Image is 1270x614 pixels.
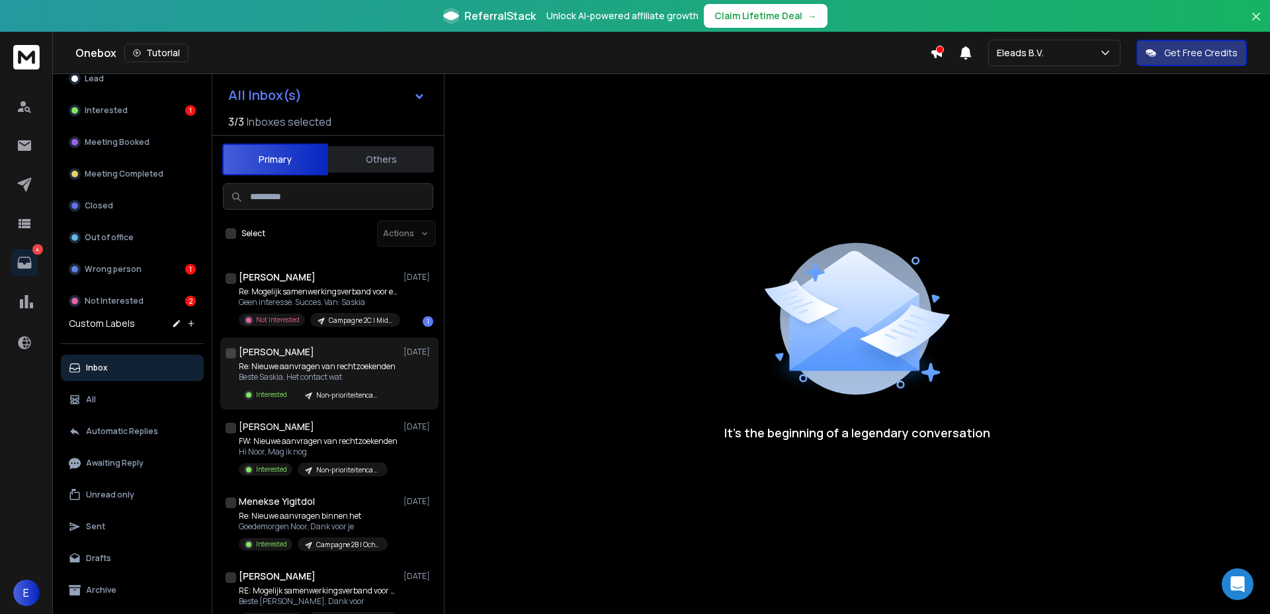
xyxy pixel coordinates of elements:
button: All Inbox(s) [218,82,436,109]
button: Wrong person1 [61,256,204,283]
p: All [86,394,96,405]
span: ReferralStack [464,8,536,24]
p: [DATE] [403,272,433,283]
a: 4 [11,249,38,276]
p: Closed [85,200,113,211]
span: → [808,9,817,22]
p: Get Free Credits [1164,46,1238,60]
p: It’s the beginning of a legendary conversation [724,423,990,442]
button: Not Interested2 [61,288,204,314]
button: Inbox [61,355,204,381]
button: All [61,386,204,413]
h1: [PERSON_NAME] [239,345,314,359]
span: 3 / 3 [228,114,244,130]
label: Select [241,228,265,239]
p: Re: Mogelijk samenwerkingsverband voor erfrecht [239,286,398,297]
h1: All Inbox(s) [228,89,302,102]
p: Campagne 2B | Ochtend: Huurrecht [GEOGRAPHIC_DATA], [GEOGRAPHIC_DATA], [GEOGRAPHIC_DATA] en [GEOG... [316,540,380,550]
h1: [PERSON_NAME] [239,271,316,284]
button: Out of office [61,224,204,251]
p: Awaiting Reply [86,458,144,468]
h3: Inboxes selected [247,114,331,130]
p: Unread only [86,490,134,500]
p: Interested [256,390,287,400]
button: Primary [222,144,328,175]
button: Meeting Booked [61,129,204,155]
p: Beste [PERSON_NAME], Dank voor [239,596,398,607]
button: Automatic Replies [61,418,204,445]
p: Lead [85,73,104,84]
p: RE: Mogelijk samenwerkingsverband voor P&F-aanvragen [239,586,398,596]
button: Meeting Completed [61,161,204,187]
button: Archive [61,577,204,603]
p: Re: Nieuwe aanvragen van rechtzoekenden [239,361,396,372]
button: Lead [61,66,204,92]
button: Close banner [1248,8,1265,40]
div: 1 [423,316,433,327]
p: Inbox [86,363,108,373]
p: Sent [86,521,105,532]
p: Re: Nieuwe aanvragen binnen het [239,511,388,521]
div: 2 [185,296,196,306]
p: Non-prioriteitencampagne Hele Dag | Eleads [316,465,380,475]
button: Unread only [61,482,204,508]
p: Not Interested [85,296,144,306]
p: Archive [86,585,116,595]
p: Interested [85,105,128,116]
div: Open Intercom Messenger [1222,568,1253,600]
p: Meeting Completed [85,169,163,179]
p: Interested [256,464,287,474]
p: Drafts [86,553,111,564]
div: 1 [185,105,196,116]
h1: [PERSON_NAME] [239,570,316,583]
p: Goedemorgen Noor, Dank voor je [239,521,388,532]
p: Geen interesse. Succes. Van: Saskia [239,297,398,308]
p: Interested [256,539,287,549]
p: Beste Saskia, Het contact wat [239,372,396,382]
p: Not Interested [256,315,300,325]
div: Onebox [75,44,930,62]
button: Awaiting Reply [61,450,204,476]
h3: Custom Labels [69,317,135,330]
button: E [13,580,40,606]
p: Wrong person [85,264,142,275]
p: Campagne 2C | Middag: Erfrecht Hele Land [329,316,392,326]
p: [DATE] [403,347,433,357]
p: Out of office [85,232,134,243]
p: Eleads B.V. [997,46,1049,60]
button: Tutorial [124,44,189,62]
button: Sent [61,513,204,540]
button: Drafts [61,545,204,572]
button: Others [328,145,434,174]
button: Get Free Credits [1136,40,1247,66]
p: Automatic Replies [86,426,158,437]
button: Claim Lifetime Deal→ [704,4,827,28]
button: Interested1 [61,97,204,124]
h1: [PERSON_NAME] [239,420,314,433]
p: 4 [32,244,43,255]
p: FW: Nieuwe aanvragen van rechtzoekenden [239,436,398,447]
button: Closed [61,193,204,219]
p: [DATE] [403,421,433,432]
p: Unlock AI-powered affiliate growth [546,9,698,22]
h1: Menekse Yigitdol [239,495,315,508]
p: Non-prioriteitencampagne Hele Dag | Eleads [316,390,380,400]
p: Hi Noor, Mag ik nog [239,447,398,457]
p: [DATE] [403,571,433,582]
p: [DATE] [403,496,433,507]
div: 1 [185,264,196,275]
p: Meeting Booked [85,137,149,148]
